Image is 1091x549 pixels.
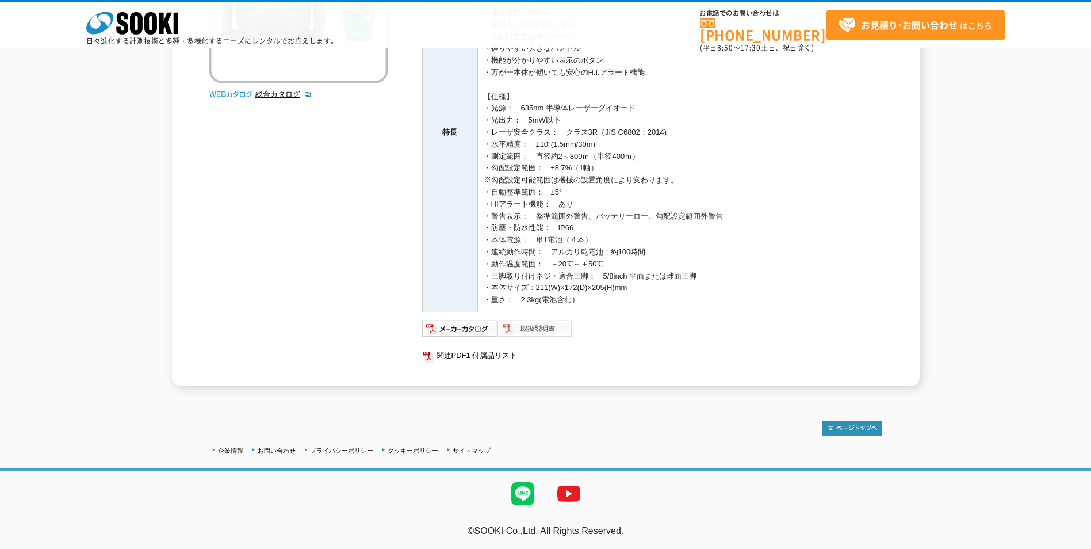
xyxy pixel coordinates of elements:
span: 8:50 [717,43,733,53]
a: 総合カタログ [255,90,312,98]
a: お問い合わせ [258,447,296,454]
a: メーカーカタログ [422,327,497,335]
img: メーカーカタログ [422,319,497,338]
span: 17:30 [740,43,761,53]
a: クッキーポリシー [388,447,438,454]
img: LINE [500,471,546,517]
img: YouTube [546,471,592,517]
img: トップページへ [822,421,882,436]
span: はこちら [838,17,992,34]
a: [PHONE_NUMBER] [700,18,826,41]
a: テストMail [1047,537,1091,547]
p: 日々進化する計測技術と多種・多様化するニーズにレンタルでお応えします。 [86,37,338,44]
span: (平日 ～ 土日、祝日除く) [700,43,814,53]
a: サイトマップ [453,447,491,454]
a: 企業情報 [218,447,243,454]
a: 関連PDF1 付属品リスト [422,348,882,363]
img: webカタログ [209,89,252,100]
a: お見積り･お問い合わせはこちら [826,10,1005,40]
a: 取扱説明書 [497,327,573,335]
a: プライバシーポリシー [310,447,373,454]
span: お電話でのお問い合わせは [700,10,826,17]
strong: お見積り･お問い合わせ [861,18,958,32]
img: 取扱説明書 [497,319,573,338]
